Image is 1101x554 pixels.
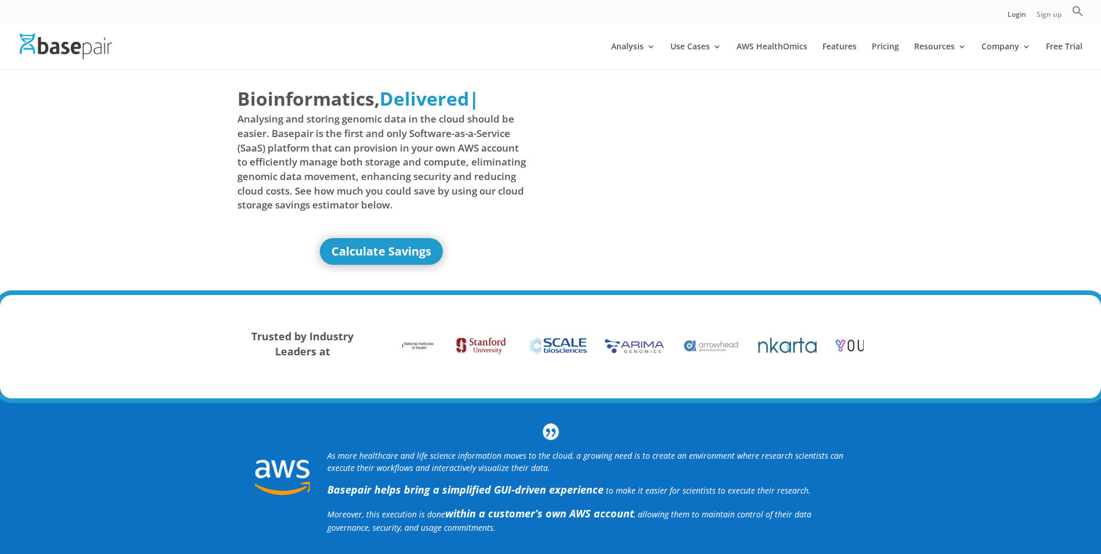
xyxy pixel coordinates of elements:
a: Use Cases [670,42,721,70]
i: As more healthcare and life science information moves to the cloud, a growing need is to create a... [327,450,843,473]
iframe: Basepair - NGS Analysis Simplified [559,85,849,248]
a: Free Trial [1046,42,1082,70]
span: to make it easier for scientists to execute their research. [606,485,811,496]
a: Sign up [1037,11,1062,23]
span: Moreover, this execution is done , allowing them to maintain control of their data governance, se... [327,509,811,533]
a: Login [1008,11,1026,23]
strong: Basepair helps bring a simplified GUI-driven experience [327,483,604,497]
a: Calculate Savings [320,238,443,265]
span: Bioinformatics, [237,85,380,112]
a: Company [981,42,1031,70]
span: Delivered [380,86,469,111]
b: within a customer’s own AWS account [445,506,634,520]
span: | [469,86,479,111]
a: Analysis [611,42,655,70]
a: Resources [914,42,966,70]
span: Analysing and storing genomic data in the cloud should be easier. Basepair is the first and only ... [237,112,526,212]
a: Features [822,42,857,70]
img: Basepair [20,34,112,59]
svg: Search [1072,5,1084,17]
strong: Trusted by Industry Leaders at [251,329,353,358]
a: AWS HealthOmics [737,42,807,70]
a: Pricing [872,42,899,70]
a: Search Icon Link [1072,5,1084,23]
